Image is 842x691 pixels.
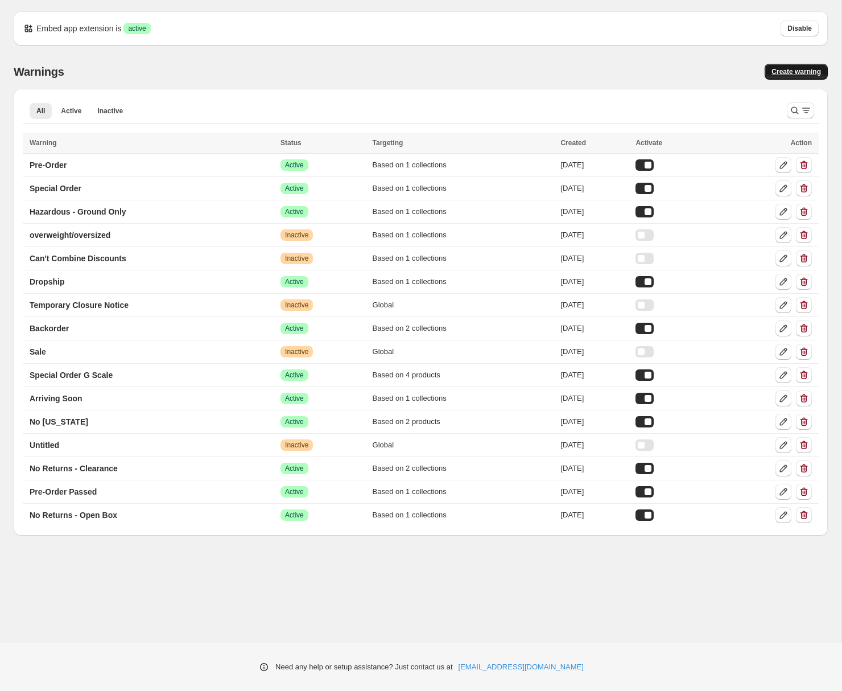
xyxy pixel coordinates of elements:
div: Based on 2 products [373,416,554,427]
a: Backorder [23,319,76,338]
p: overweight/oversized [30,229,110,241]
a: No [US_STATE] [23,413,95,431]
div: Based on 1 collections [373,206,554,217]
a: No Returns - Clearance [23,459,125,478]
div: Based on 1 collections [373,393,554,404]
span: Active [285,184,304,193]
p: Special Order G Scale [30,369,113,381]
p: Can't Combine Discounts [30,253,126,264]
div: [DATE] [560,276,629,287]
p: Pre-Order [30,159,67,171]
a: Sale [23,343,53,361]
div: Global [373,439,554,451]
span: Active [285,324,304,333]
span: active [128,24,146,33]
div: Based on 1 collections [373,509,554,521]
div: Based on 4 products [373,369,554,381]
a: Pre-Order Passed [23,483,104,501]
p: No [US_STATE] [30,416,88,427]
div: [DATE] [560,416,629,427]
a: Pre-Order [23,156,73,174]
span: Active [285,277,304,286]
span: Active [285,207,304,216]
div: [DATE] [560,253,629,264]
span: Inactive [285,301,308,310]
a: Dropship [23,273,71,291]
span: Inactive [285,347,308,356]
a: Can't Combine Discounts [23,249,133,268]
div: Based on 1 collections [373,486,554,497]
div: Based on 1 collections [373,159,554,171]
button: Disable [781,20,819,36]
div: [DATE] [560,299,629,311]
span: Created [560,139,586,147]
a: Special Order [23,179,88,198]
a: No Returns - Open Box [23,506,124,524]
p: Hazardous - Ground Only [30,206,126,217]
p: Backorder [30,323,69,334]
div: [DATE] [560,393,629,404]
a: [EMAIL_ADDRESS][DOMAIN_NAME] [459,661,584,673]
p: Untitled [30,439,59,451]
span: Inactive [285,254,308,263]
span: Active [285,464,304,473]
span: Active [285,487,304,496]
div: Based on 1 collections [373,253,554,264]
div: [DATE] [560,206,629,217]
a: Special Order G Scale [23,366,119,384]
div: Global [373,299,554,311]
div: Based on 2 collections [373,323,554,334]
p: Dropship [30,276,64,287]
span: Active [285,417,304,426]
span: Disable [787,24,812,33]
div: [DATE] [560,369,629,381]
a: Untitled [23,436,66,454]
div: Based on 1 collections [373,183,554,194]
div: [DATE] [560,439,629,451]
p: Special Order [30,183,81,194]
span: Active [285,511,304,520]
div: Based on 1 collections [373,276,554,287]
div: [DATE] [560,323,629,334]
a: Hazardous - Ground Only [23,203,133,221]
span: Active [285,161,304,170]
div: [DATE] [560,229,629,241]
a: overweight/oversized [23,226,117,244]
p: Temporary Closure Notice [30,299,129,311]
p: Sale [30,346,46,357]
span: Inactive [97,106,123,116]
button: Search and filter results [787,102,814,118]
a: Create warning [765,64,828,80]
span: Status [280,139,302,147]
span: Action [791,139,812,147]
div: Based on 1 collections [373,229,554,241]
a: Temporary Closure Notice [23,296,135,314]
div: [DATE] [560,346,629,357]
p: Arriving Soon [30,393,82,404]
span: Active [285,394,304,403]
span: Targeting [373,139,403,147]
span: Active [285,371,304,380]
div: [DATE] [560,463,629,474]
p: Pre-Order Passed [30,486,97,497]
p: No Returns - Open Box [30,509,117,521]
h2: Warnings [14,65,64,79]
span: Inactive [285,231,308,240]
a: Arriving Soon [23,389,89,408]
p: No Returns - Clearance [30,463,118,474]
div: Based on 2 collections [373,463,554,474]
span: Active [61,106,81,116]
div: [DATE] [560,183,629,194]
span: All [36,106,45,116]
span: Warning [30,139,57,147]
div: [DATE] [560,509,629,521]
div: [DATE] [560,486,629,497]
span: Inactive [285,441,308,450]
span: Activate [635,139,662,147]
p: Embed app extension is [36,23,121,34]
div: [DATE] [560,159,629,171]
span: Create warning [771,67,821,76]
div: Global [373,346,554,357]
